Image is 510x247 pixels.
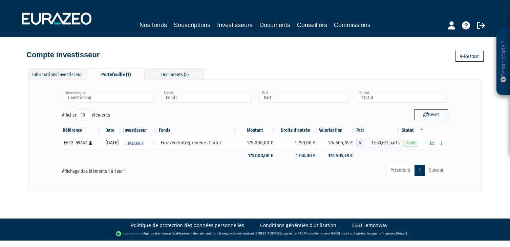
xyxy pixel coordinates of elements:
[77,109,92,121] select: Afficheréléments
[297,20,327,30] a: Conseillers
[104,139,121,146] div: [DATE]
[363,139,401,147] span: 1 650,632 parts
[62,125,102,136] th: Référence : activer pour trier la colonne par ordre croissant
[28,68,86,80] div: Informations investisseur
[260,222,336,229] a: Conditions générales d'utilisation
[123,136,158,150] a: LIRIANCE
[26,51,100,59] h4: Compte investisseur
[87,68,145,80] div: Portefeuille (1)
[62,109,110,121] label: Afficher éléments
[131,222,244,229] a: Politique de protection des données personnelles
[319,150,356,162] td: 174 405,78 €
[125,137,144,150] span: LIRIANCE
[238,136,276,150] td: 175 000,00 €
[334,20,370,30] a: Commissions
[352,222,387,229] a: CGU Lemonway
[123,125,158,136] th: Investisseur: activer pour trier la colonne par ordre croissant
[217,20,253,31] a: Investisseurs
[22,13,91,25] img: 1732889491-logotype_eurazeo_blanc_rvb.png
[319,125,356,136] th: Valorisation: activer pour trier la colonne par ordre croissant
[356,125,401,136] th: Part: activer pour trier la colonne par ordre croissant
[158,125,238,136] th: Fonds: activer pour trier la colonne par ordre croissant
[277,125,319,136] th: Droits d'entrée: activer pour trier la colonne par ordre croissant
[62,164,217,175] div: Affichage des éléments 1 à 1 sur 1
[455,51,484,62] a: Retour
[102,125,123,136] th: Date: activer pour trier la colonne par ordre croissant
[319,136,356,150] td: 174 405,78 €
[259,20,290,30] a: Documents
[153,137,155,150] i: Voir l'investisseur
[161,139,235,146] div: Eurazeo Entrepreneurs Club 2
[238,150,276,162] td: 175 000,00 €
[414,109,448,120] button: Reset
[356,139,401,147] div: A - Eurazeo Entrepreneurs Club 2
[174,20,210,30] a: Souscriptions
[500,31,507,92] p: Besoin d'aide ?
[356,139,363,147] span: A
[89,141,92,145] i: [Français] Personne physique
[403,140,418,146] span: Valide
[415,165,425,176] a: 1
[277,136,319,150] td: 1 750,00 €
[7,230,503,237] div: - Agent de (établissement de paiement dont le siège social est situé au [STREET_ADDRESS], agréé p...
[156,231,172,235] a: Lemonway
[140,20,167,30] a: Nos fonds
[64,139,99,146] div: EEC2-69447
[277,150,319,162] td: 1 750,00 €
[238,125,276,136] th: Montant: activer pour trier la colonne par ordre croissant
[401,125,425,136] th: Statut : activer pour trier la colonne par ordre d&eacute;croissant
[146,68,204,80] div: Documents (5)
[354,231,407,235] a: Registre des agents financiers (Regafi)
[116,230,142,237] img: logo-lemonway.png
